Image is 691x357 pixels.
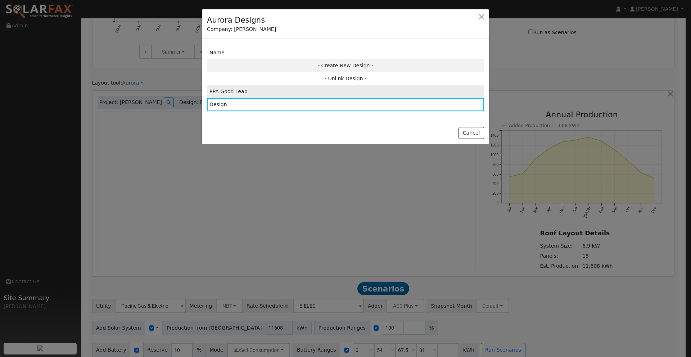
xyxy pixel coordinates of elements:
[459,127,484,139] button: Cancel
[207,59,484,72] td: - Create New Design -
[207,85,484,98] td: PPA Good Leap
[207,26,484,33] div: Company: [PERSON_NAME]
[207,46,484,59] td: Name
[207,98,484,111] td: Design
[207,14,265,26] h4: Aurora Designs
[207,72,484,85] td: - Unlink Design -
